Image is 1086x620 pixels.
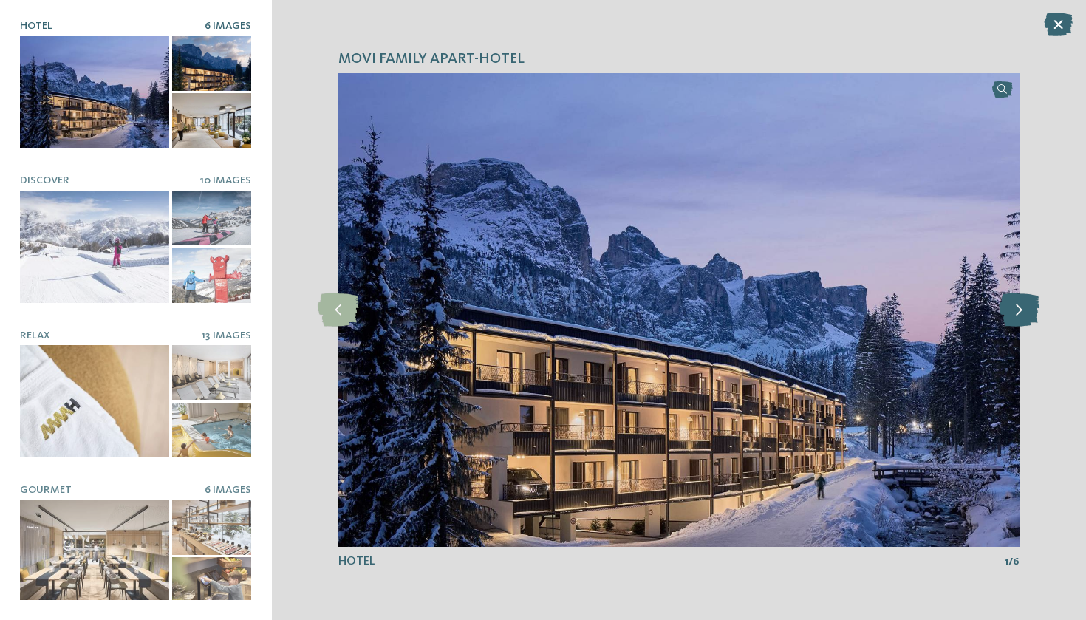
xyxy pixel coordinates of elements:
span: Hotel [338,556,375,568]
span: Movi Family Apart-Hotel [338,50,525,70]
span: 6 Images [205,21,251,31]
span: 10 Images [200,175,251,185]
span: / [1008,554,1013,569]
span: Discover [20,175,69,185]
span: 6 [1013,554,1020,569]
span: Hotel [20,21,52,31]
span: 6 Images [205,485,251,495]
span: 13 Images [202,330,251,341]
span: 1 [1005,554,1008,569]
img: Movi Family Apart-Hotel [338,73,1020,547]
span: Gourmet [20,485,72,495]
span: Relax [20,330,50,341]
